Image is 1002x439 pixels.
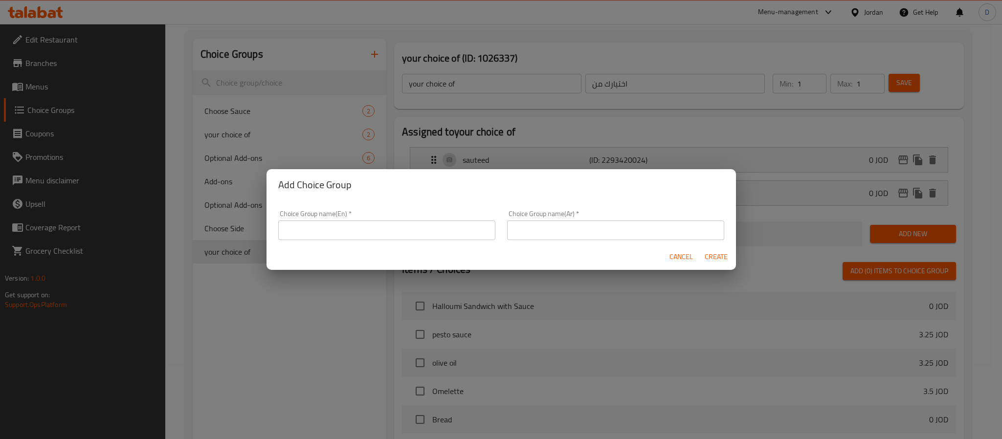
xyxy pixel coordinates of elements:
[278,220,495,240] input: Please enter Choice Group name(en)
[507,220,724,240] input: Please enter Choice Group name(ar)
[666,248,697,266] button: Cancel
[278,177,724,193] h2: Add Choice Group
[705,251,728,263] span: Create
[669,251,693,263] span: Cancel
[701,248,732,266] button: Create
